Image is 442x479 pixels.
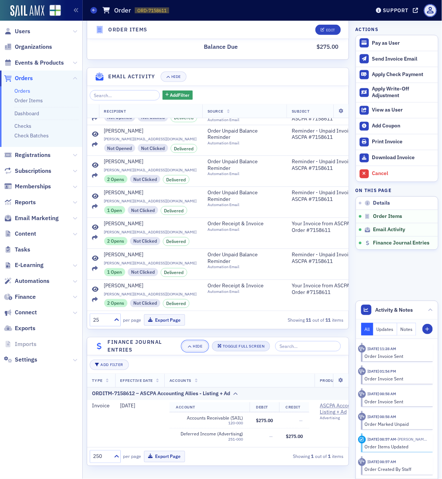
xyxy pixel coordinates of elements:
div: Hide [171,75,181,79]
div: Delivered [163,237,190,246]
span: E-Learning [15,261,44,269]
span: Add Filter [170,92,190,98]
span: Type [92,378,103,383]
div: Order Invoice Sent [364,398,428,405]
div: Not Clicked [138,144,168,152]
span: Imports [15,340,37,348]
div: Print Invoice [372,139,434,146]
span: Finance [15,293,36,301]
a: Dashboard [14,110,39,117]
a: [PERSON_NAME] [104,252,198,258]
span: Reminder - Unpaid Invoice ASCPA #7158611 [292,189,359,202]
div: Cancel [372,171,434,177]
span: Email Marketing [15,214,59,222]
span: $275.00 [286,434,303,439]
span: Orders [15,74,33,82]
span: Deferred Income (Advertising) [176,431,243,437]
input: Search… [275,341,341,352]
a: Registrations [4,151,51,159]
div: ORDITM-7158612 – ASCPA Accounting Allies - Listing + Ad [92,390,230,398]
a: Imports [4,340,37,348]
time: 4/2/2025 08:58 AM [368,391,397,396]
h4: Email Activity [108,73,155,81]
span: Order Unpaid Balance Reminder [208,158,275,171]
div: Activity [358,345,366,353]
button: Send Invoice Email [356,51,438,67]
button: AddFilter [162,90,193,100]
button: Cancel [356,166,438,182]
a: Subscriptions [4,167,51,175]
div: 2 Opens [104,237,128,245]
span: Accounts [169,378,191,383]
strong: 11 [305,317,312,323]
div: Not Opened [104,144,136,152]
div: Order Invoice Sent [364,375,428,382]
div: Hide [193,345,202,349]
strong: 1 [310,453,315,460]
a: E-Learning [4,261,44,269]
div: Activity [358,367,366,375]
div: Automation Email [208,202,275,207]
span: — [269,434,273,439]
a: Order Receipt & InvoiceAutomation Email [208,283,281,294]
div: 251-000 [176,437,243,442]
div: Apply Write-Off Adjustment [372,86,434,99]
a: Automations [4,277,49,285]
button: Apply Check Payment [356,67,438,83]
strong: 11 [324,317,332,323]
div: Advertising [320,416,387,421]
div: Delivered [163,175,190,184]
span: Source [208,109,223,114]
span: Your Invoice from ASCPA for Order #7158611 [292,283,359,295]
div: Balance Due [204,42,238,51]
span: [DATE] [120,403,136,409]
button: Export Page [144,314,185,326]
h4: Finance Journal Entries [107,339,177,354]
div: Order Marked Unpaid [364,421,428,427]
span: [PERSON_NAME][EMAIL_ADDRESS][DOMAIN_NAME] [104,168,198,172]
div: Automation Email [208,289,275,294]
span: Order Receipt & Invoice [208,283,275,289]
span: Order Items [373,213,402,220]
a: Reports [4,198,36,206]
div: [PERSON_NAME] [104,220,144,227]
div: Toggle Full Screen [223,345,264,349]
div: Not Clicked [128,268,158,276]
div: 250 [93,453,110,461]
th: Account [169,403,250,413]
span: Settings [15,356,37,364]
span: [PERSON_NAME][EMAIL_ADDRESS][DOMAIN_NAME] [104,230,198,235]
span: Order Unpaid Balance Reminder [208,189,275,202]
a: Events & Products [4,59,64,67]
span: Memberships [15,182,51,191]
img: SailAMX [10,5,44,17]
a: [PERSON_NAME] [104,128,198,134]
div: Delivered [171,144,198,153]
th: Credit [279,403,309,413]
a: Checks [14,123,31,129]
span: Connect [15,308,37,317]
a: ASCPA Accounting Allies - Listing + Ad [320,403,387,416]
div: Not Clicked [130,299,160,307]
span: Order Receipt & Invoice [208,220,275,227]
span: Balance Due [204,42,240,51]
span: ORD-7158611 [137,7,167,14]
span: Reminder - Unpaid Invoice ASCPA #7158611 [292,252,359,264]
div: Automation Email [208,171,275,176]
div: View as User [372,107,434,114]
div: Automation Email [208,141,275,146]
span: Invoice [92,403,110,409]
img: SailAMX [49,5,61,16]
div: Apply Check Payment [372,72,434,78]
span: Reminder - Unpaid Invoice ASCPA #7158611 [292,158,359,171]
a: Finance [4,293,36,301]
button: All [361,323,374,336]
a: Orders [4,74,33,82]
button: Pay as User [356,35,438,51]
span: Details [373,200,390,207]
div: Delivered [161,206,188,215]
a: Exports [4,324,35,332]
div: [PERSON_NAME] [104,189,144,196]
